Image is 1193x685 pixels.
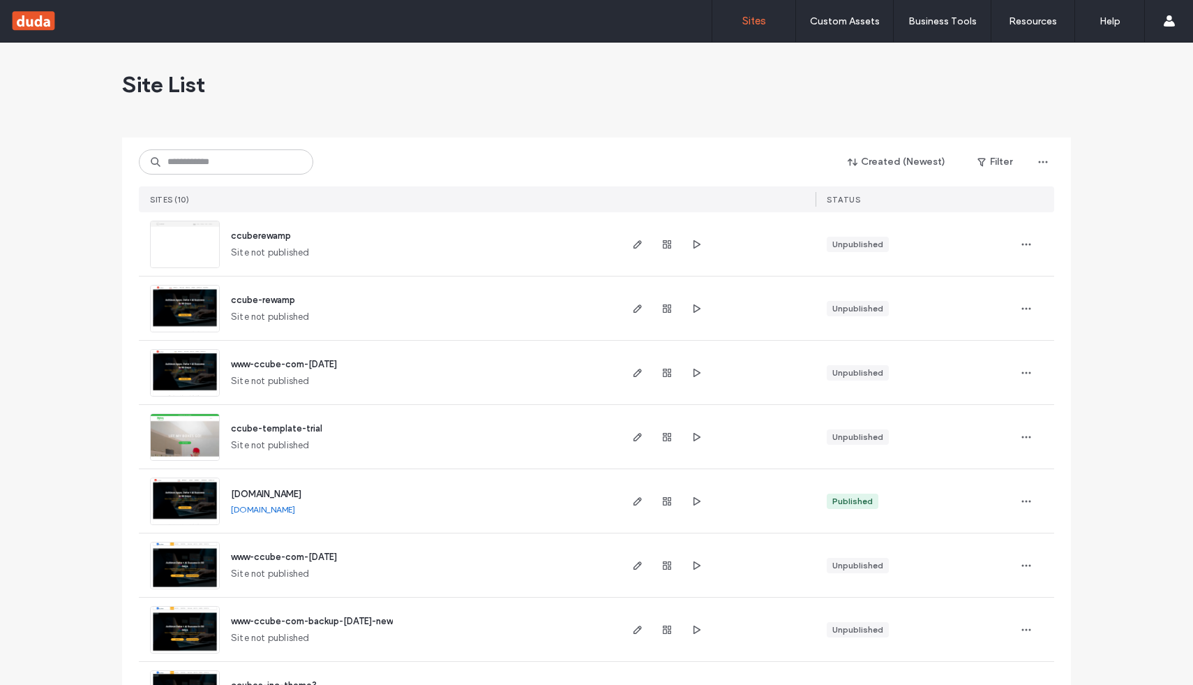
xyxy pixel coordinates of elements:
[832,559,883,572] div: Unpublished
[122,71,205,98] span: Site List
[836,151,958,173] button: Created (Newest)
[231,374,310,388] span: Site not published
[150,195,189,205] span: SITES (10)
[231,310,310,324] span: Site not published
[827,195,860,205] span: STATUS
[231,246,310,260] span: Site not published
[832,495,873,508] div: Published
[832,367,883,379] div: Unpublished
[963,151,1026,173] button: Filter
[742,15,766,27] label: Sites
[231,631,310,645] span: Site not published
[908,15,977,27] label: Business Tools
[231,489,301,499] a: [DOMAIN_NAME]
[231,504,295,515] a: [DOMAIN_NAME]
[231,230,291,241] a: ccuberewamp
[832,302,883,315] div: Unpublished
[832,238,883,251] div: Unpublished
[832,624,883,636] div: Unpublished
[231,295,295,305] a: ccube-rewamp
[810,15,880,27] label: Custom Assets
[32,10,61,22] span: Help
[231,552,337,562] a: www-ccube-com-[DATE]
[231,616,393,626] a: www-ccube-com-backup-[DATE]-new
[832,431,883,443] div: Unpublished
[231,423,322,434] a: ccube-template-trial
[1009,15,1057,27] label: Resources
[231,567,310,581] span: Site not published
[1100,15,1120,27] label: Help
[231,439,310,452] span: Site not published
[231,359,337,369] a: www-ccube-com-[DATE]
